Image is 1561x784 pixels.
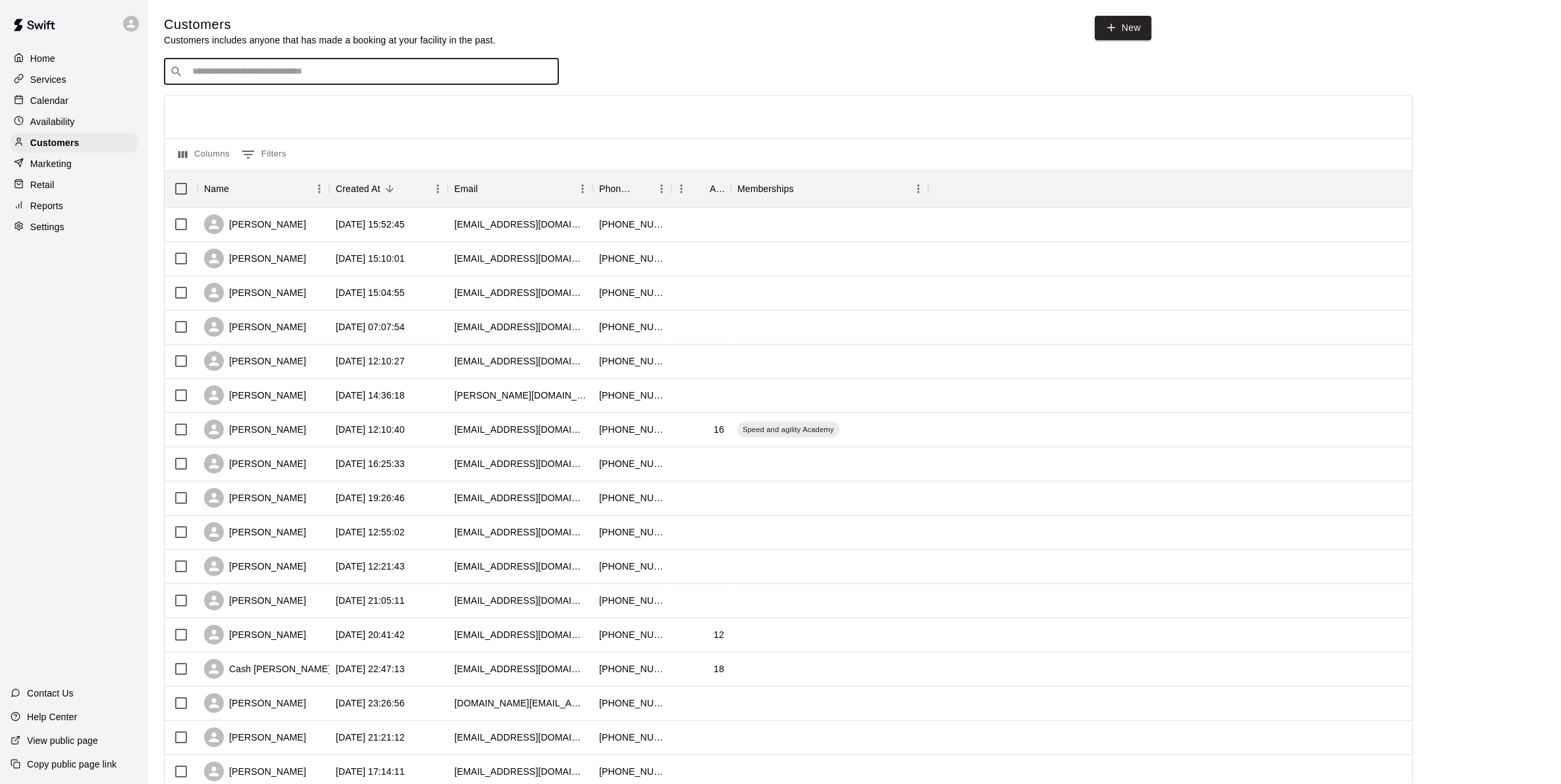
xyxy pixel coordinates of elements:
[336,170,381,207] div: Created At
[448,170,593,207] div: Email
[11,175,138,195] a: Retail
[714,662,724,675] div: 18
[164,59,559,85] div: Search customers by name or email
[30,52,55,65] p: Home
[27,710,77,723] p: Help Center
[204,488,306,508] div: [PERSON_NAME]
[454,457,586,470] div: grantg25@hotmail.com
[204,249,306,268] div: [PERSON_NAME]
[336,491,405,504] div: 2025-06-21 19:26:46
[30,115,75,128] p: Availability
[454,286,586,299] div: wdougsaunders@gmail.com
[30,220,65,233] p: Settings
[27,734,98,747] p: View public page
[11,112,138,132] a: Availability
[454,491,586,504] div: reidayana@yahoo.com
[164,34,496,47] p: Customers includes anyone that has made a booking at your facility in the past.
[204,522,306,542] div: [PERSON_NAME]
[204,454,306,474] div: [PERSON_NAME]
[454,526,586,539] div: sandyyork@sc.rr.com
[652,179,672,199] button: Menu
[329,170,448,207] div: Created At
[454,170,478,207] div: Email
[30,157,72,170] p: Marketing
[672,179,691,199] button: Menu
[737,170,794,207] div: Memberships
[454,560,586,573] div: lrs.marino01@gmail.com
[599,423,665,436] div: +18035727930
[599,560,665,573] div: +15409052624
[204,591,306,610] div: [PERSON_NAME]
[164,16,496,34] h5: Customers
[454,594,586,607] div: vawnvee16@yahoo.com
[204,727,306,747] div: [PERSON_NAME]
[336,765,405,778] div: 2025-05-20 17:14:11
[599,662,665,675] div: +18033078637
[454,252,586,265] div: lsgraham205@gmail.com
[204,170,229,207] div: Name
[478,180,496,198] button: Sort
[204,556,306,576] div: [PERSON_NAME]
[691,180,710,198] button: Sort
[336,252,405,265] div: 2025-08-11 15:10:01
[336,526,405,539] div: 2025-06-21 12:55:02
[454,697,586,710] div: sross.sc@gmail.com
[11,91,138,110] a: Calendar
[714,423,724,436] div: 16
[454,765,586,778] div: sawyermt1@gmail.com
[30,94,68,107] p: Calendar
[30,73,66,86] p: Services
[27,687,74,700] p: Contact Us
[599,457,665,470] div: +18034465749
[454,320,586,333] div: jldriver@gmail.com
[175,144,233,165] button: Select columns
[336,423,405,436] div: 2025-07-16 12:10:40
[336,355,405,368] div: 2025-07-17 12:10:27
[599,594,665,607] div: +13057476585
[27,758,117,771] p: Copy public page link
[204,420,306,439] div: [PERSON_NAME]
[204,214,306,234] div: [PERSON_NAME]
[336,628,405,641] div: 2025-05-31 20:41:42
[198,170,329,207] div: Name
[714,628,724,641] div: 12
[599,765,665,778] div: +18034292187
[599,731,665,744] div: +18036030321
[454,423,586,436] div: jackmhinks@gmail.com
[11,196,138,216] a: Reports
[737,424,839,435] span: Speed and agility Academy
[11,133,138,153] a: Customers
[428,179,448,199] button: Menu
[599,526,665,539] div: +18036652669
[336,286,405,299] div: 2025-08-11 15:04:55
[204,659,331,679] div: Cash [PERSON_NAME]
[794,180,812,198] button: Sort
[909,179,928,199] button: Menu
[204,317,306,337] div: [PERSON_NAME]
[454,731,586,744] div: mrama@sonitrolsc.com
[11,154,138,174] a: Marketing
[11,49,138,68] div: Home
[204,762,306,781] div: [PERSON_NAME]
[204,693,306,713] div: [PERSON_NAME]
[336,389,405,402] div: 2025-07-16 14:36:18
[204,385,306,405] div: [PERSON_NAME]
[599,355,665,368] div: +18033519781
[633,180,652,198] button: Sort
[593,170,672,207] div: Phone Number
[336,731,405,744] div: 2025-05-22 21:21:12
[309,179,329,199] button: Menu
[11,217,138,237] a: Settings
[737,422,839,437] div: Speed and agility Academy
[573,179,593,199] button: Menu
[599,628,665,641] div: +18034144361
[336,594,405,607] div: 2025-06-04 21:05:11
[381,180,399,198] button: Sort
[204,351,306,371] div: [PERSON_NAME]
[599,170,633,207] div: Phone Number
[454,389,586,402] div: brad.shell@gmail.com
